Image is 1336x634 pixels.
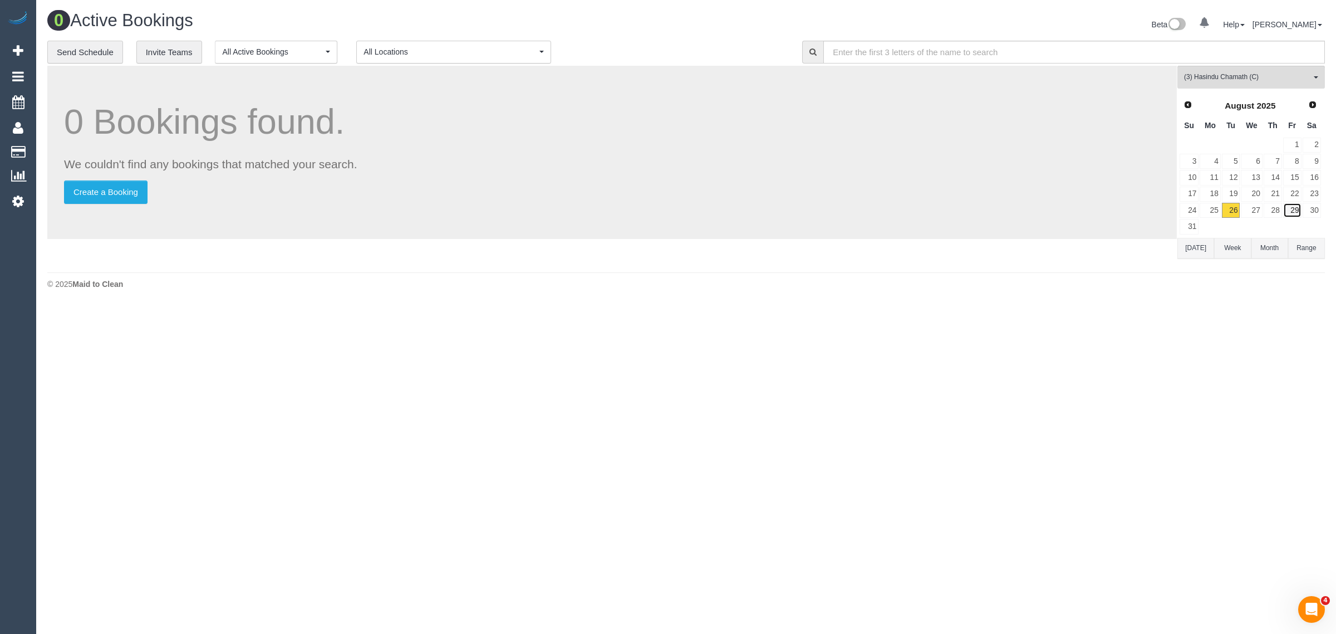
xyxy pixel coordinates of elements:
a: 19 [1222,187,1240,202]
a: 21 [1264,187,1282,202]
a: Help [1223,20,1245,29]
a: 7 [1264,154,1282,169]
a: 2 [1303,138,1321,153]
a: 4 [1200,154,1220,169]
a: 5 [1222,154,1240,169]
a: 22 [1283,187,1301,202]
span: Tuesday [1226,121,1235,130]
a: Prev [1180,97,1196,113]
a: 1 [1283,138,1301,153]
button: (3) Hasindu Chamath (C) [1177,66,1325,89]
span: Monday [1205,121,1216,130]
span: Friday [1288,121,1296,130]
a: 18 [1200,187,1220,202]
a: 11 [1200,170,1220,185]
a: 17 [1180,187,1199,202]
span: 0 [47,10,70,31]
a: 3 [1180,154,1199,169]
span: Sunday [1184,121,1194,130]
a: 6 [1241,154,1262,169]
ol: All Teams [1177,66,1325,83]
span: Thursday [1268,121,1278,130]
button: Week [1214,238,1251,259]
span: All Locations [364,46,537,57]
a: Create a Booking [64,181,148,204]
a: Invite Teams [136,41,202,64]
button: [DATE] [1177,238,1214,259]
div: © 2025 [47,279,1325,290]
span: 4 [1321,596,1330,605]
a: 8 [1283,154,1301,169]
a: 27 [1241,203,1262,218]
button: All Active Bookings [215,41,337,64]
a: 10 [1180,170,1199,185]
a: 15 [1283,170,1301,185]
a: [PERSON_NAME] [1252,20,1322,29]
a: 28 [1264,203,1282,218]
a: 25 [1200,203,1220,218]
a: Next [1305,97,1320,113]
a: Beta [1152,20,1186,29]
span: Saturday [1307,121,1317,130]
a: 26 [1222,203,1240,218]
a: 31 [1180,219,1199,234]
span: August [1225,101,1254,110]
a: 12 [1222,170,1240,185]
input: Enter the first 3 letters of the name to search [823,41,1325,64]
a: Send Schedule [47,41,123,64]
p: We couldn't find any bookings that matched your search. [64,156,1160,172]
button: Month [1251,238,1288,259]
span: All Active Bookings [222,46,323,57]
a: 23 [1303,187,1321,202]
a: 29 [1283,203,1301,218]
h1: 0 Bookings found. [64,103,1160,141]
span: Wednesday [1246,121,1258,130]
a: 20 [1241,187,1262,202]
img: Automaid Logo [7,11,29,27]
h1: Active Bookings [47,11,678,30]
span: Next [1308,100,1317,109]
a: 24 [1180,203,1199,218]
span: Prev [1183,100,1192,109]
button: All Locations [356,41,551,64]
strong: Maid to Clean [72,280,123,289]
span: 2025 [1256,101,1275,110]
iframe: Intercom live chat [1298,596,1325,623]
a: 30 [1303,203,1321,218]
a: 14 [1264,170,1282,185]
a: 9 [1303,154,1321,169]
a: 13 [1241,170,1262,185]
a: 16 [1303,170,1321,185]
img: New interface [1167,18,1186,32]
button: Range [1288,238,1325,259]
span: (3) Hasindu Chamath (C) [1184,72,1311,82]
